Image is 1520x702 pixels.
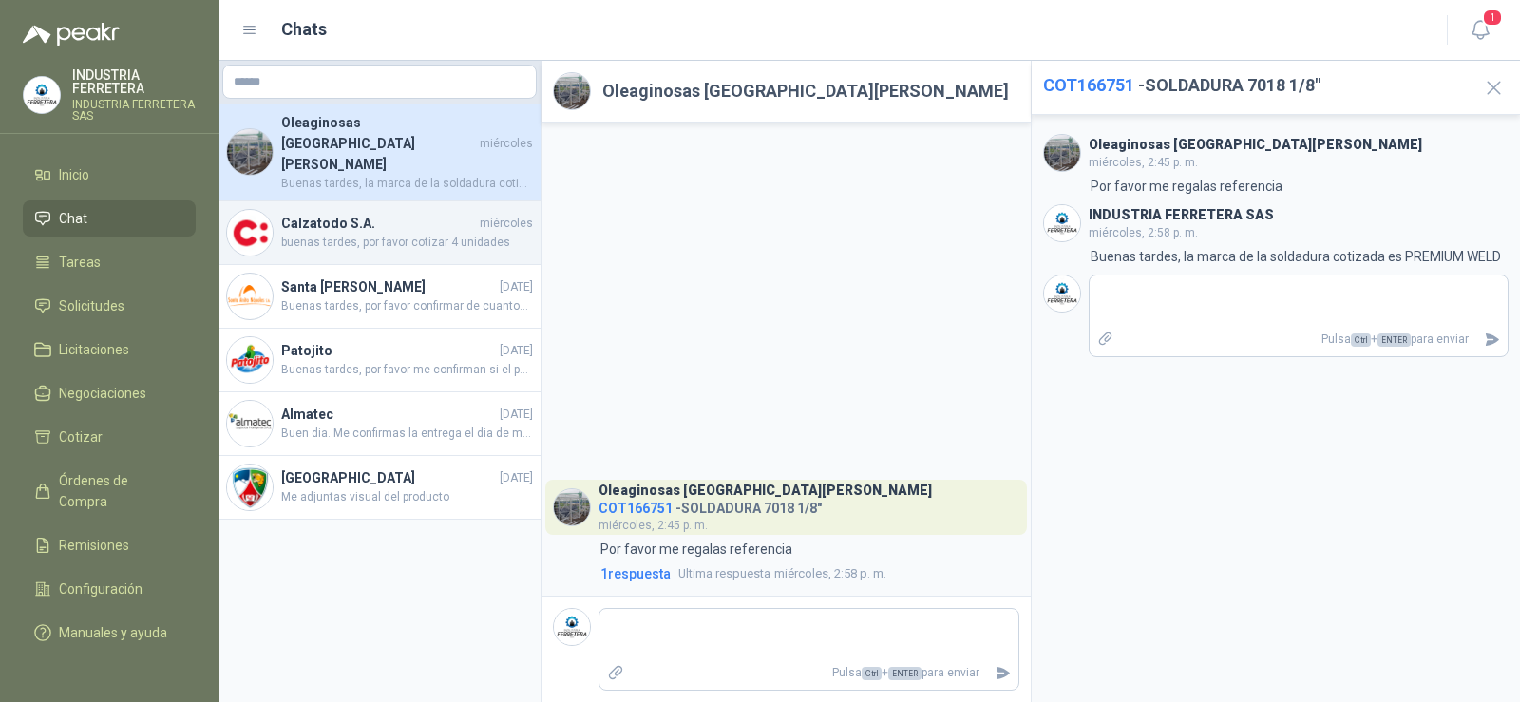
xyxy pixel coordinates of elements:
img: Logo peakr [23,23,120,46]
span: Órdenes de Compra [59,470,178,512]
span: 1 [1482,9,1503,27]
span: Licitaciones [59,339,129,360]
button: Enviar [987,656,1018,690]
h3: Oleaginosas [GEOGRAPHIC_DATA][PERSON_NAME] [1089,140,1422,150]
h3: INDUSTRIA FERRETERA SAS [1089,210,1274,220]
span: miércoles, 2:45 p. m. [1089,156,1198,169]
img: Company Logo [554,73,590,109]
a: Configuración [23,571,196,607]
span: miércoles [480,215,533,233]
span: Buenas tardes, por favor confirmar de cuantos peldaños es la escalera que requieren. [281,297,533,315]
p: INDUSTRIA FERRETERA SAS [72,99,196,122]
h4: Santa [PERSON_NAME] [281,276,496,297]
span: Remisiones [59,535,129,556]
button: 1 [1463,13,1497,47]
img: Company Logo [227,210,273,256]
a: Órdenes de Compra [23,463,196,520]
a: Remisiones [23,527,196,563]
span: buenas tardes, por favor cotizar 4 unidades [281,234,533,252]
a: Tareas [23,244,196,280]
h4: Oleaginosas [GEOGRAPHIC_DATA][PERSON_NAME] [281,112,476,175]
span: Buenas tardes, por favor me confirman si el polietileno peletizado que requieren es para Inyecció... [281,361,533,379]
span: Ctrl [1351,333,1371,347]
img: Company Logo [1044,275,1080,312]
h3: Oleaginosas [GEOGRAPHIC_DATA][PERSON_NAME] [598,485,932,496]
a: Inicio [23,157,196,193]
img: Company Logo [227,401,273,446]
label: Adjuntar archivos [599,656,632,690]
h4: - SOLDADURA 7018 1/8" [598,496,932,514]
span: miércoles, 2:58 p. m. [1089,226,1198,239]
span: [DATE] [500,406,533,424]
h4: Calzatodo S.A. [281,213,476,234]
span: Me adjuntas visual del producto [281,488,533,506]
img: Company Logo [24,77,60,113]
img: Company Logo [227,274,273,319]
span: Inicio [59,164,89,185]
p: Pulsa + para enviar [632,656,987,690]
span: Configuración [59,579,142,599]
span: Ctrl [862,667,882,680]
span: Manuales y ayuda [59,622,167,643]
h1: Chats [281,16,327,43]
img: Company Logo [227,465,273,510]
a: Company LogoSanta [PERSON_NAME][DATE]Buenas tardes, por favor confirmar de cuantos peldaños es la... [218,265,541,329]
span: miércoles, 2:58 p. m. [678,564,886,583]
span: ENTER [888,667,921,680]
span: Buenas tardes, la marca de la soldadura cotizada es PREMIUM WELD [281,175,533,193]
img: Company Logo [227,129,273,175]
a: Chat [23,200,196,237]
span: Negociaciones [59,383,146,404]
a: Company LogoAlmatec[DATE]Buen dia. Me confirmas la entrega el dia de mañana porfa [218,392,541,456]
span: miércoles, 2:45 p. m. [598,519,708,532]
img: Company Logo [1044,135,1080,171]
span: [DATE] [500,469,533,487]
span: Buen dia. Me confirmas la entrega el dia de mañana porfa [281,425,533,443]
span: 1 respuesta [600,563,671,584]
a: Company LogoOleaginosas [GEOGRAPHIC_DATA][PERSON_NAME]miércolesBuenas tardes, la marca de la sold... [218,104,541,201]
img: Company Logo [554,609,590,645]
p: Buenas tardes, la marca de la soldadura cotizada es PREMIUM WELD [1091,246,1501,267]
span: Ultima respuesta [678,564,770,583]
a: Licitaciones [23,332,196,368]
h4: Patojito [281,340,496,361]
h2: - SOLDADURA 7018 1/8" [1043,72,1468,99]
a: Company Logo[GEOGRAPHIC_DATA][DATE]Me adjuntas visual del producto [218,456,541,520]
a: Company LogoCalzatodo S.A.miércolesbuenas tardes, por favor cotizar 4 unidades [218,201,541,265]
a: Cotizar [23,419,196,455]
button: Enviar [1476,323,1508,356]
span: COT166751 [598,501,673,516]
a: Manuales y ayuda [23,615,196,651]
img: Company Logo [554,489,590,525]
img: Company Logo [1044,205,1080,241]
p: INDUSTRIA FERRETERA [72,68,196,95]
span: Tareas [59,252,101,273]
p: Por favor me regalas referencia [600,539,792,560]
a: 1respuestaUltima respuestamiércoles, 2:58 p. m. [597,563,1019,584]
h2: Oleaginosas [GEOGRAPHIC_DATA][PERSON_NAME] [602,78,1009,104]
h4: [GEOGRAPHIC_DATA] [281,467,496,488]
p: Por favor me regalas referencia [1091,176,1282,197]
span: ENTER [1377,333,1411,347]
a: Company LogoPatojito[DATE]Buenas tardes, por favor me confirman si el polietileno peletizado que ... [218,329,541,392]
span: Solicitudes [59,295,124,316]
a: Negociaciones [23,375,196,411]
span: [DATE] [500,342,533,360]
span: Chat [59,208,87,229]
span: miércoles [480,135,533,153]
label: Adjuntar archivos [1090,323,1122,356]
span: Cotizar [59,427,103,447]
a: Solicitudes [23,288,196,324]
span: COT166751 [1043,75,1134,95]
span: [DATE] [500,278,533,296]
h4: Almatec [281,404,496,425]
p: Pulsa + para enviar [1121,323,1476,356]
img: Company Logo [227,337,273,383]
